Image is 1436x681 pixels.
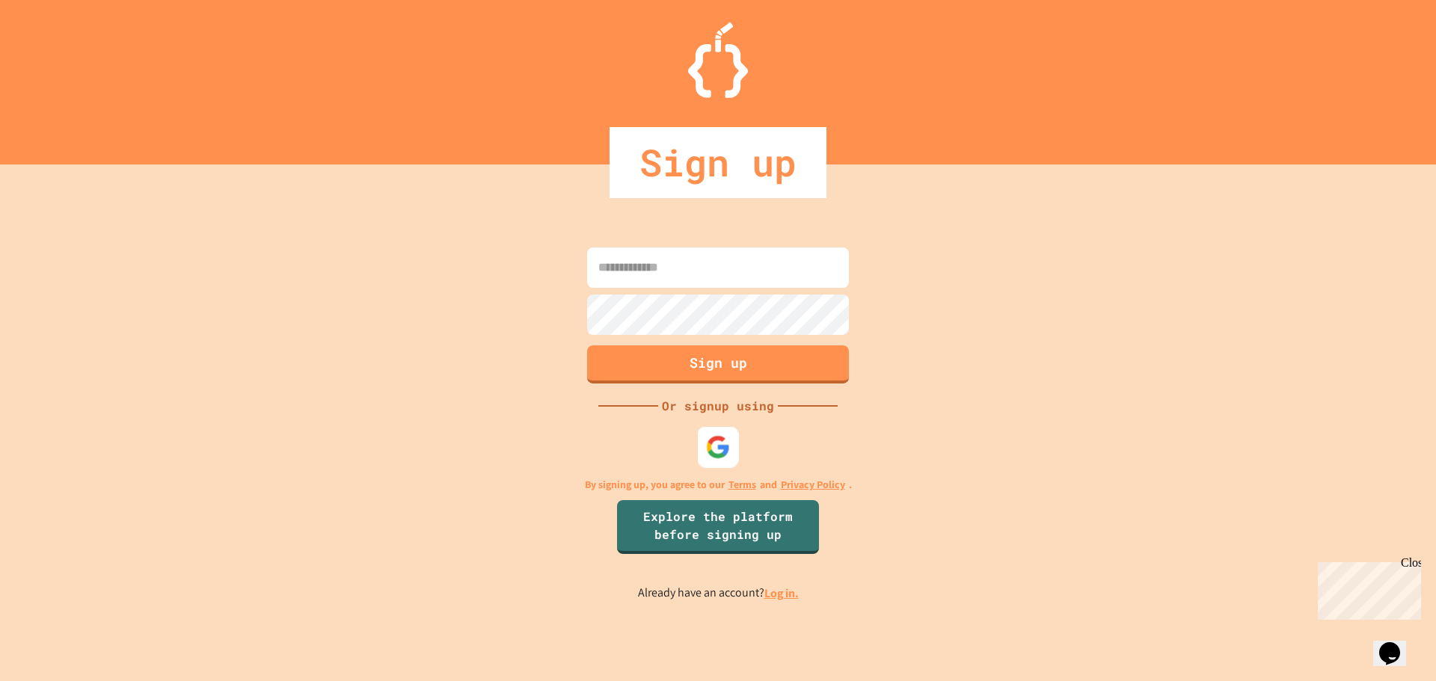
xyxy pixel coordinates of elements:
p: Already have an account? [638,584,799,603]
a: Log in. [764,585,799,601]
iframe: chat widget [1312,556,1421,620]
div: Or signup using [658,397,778,415]
iframe: chat widget [1373,621,1421,666]
a: Terms [728,477,756,493]
a: Privacy Policy [781,477,845,493]
a: Explore the platform before signing up [617,500,819,554]
img: google-icon.svg [706,434,731,459]
button: Sign up [587,345,849,383]
img: Logo.svg [688,22,748,98]
div: Sign up [610,127,826,198]
p: By signing up, you agree to our and . [585,477,852,493]
div: Chat with us now!Close [6,6,103,95]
